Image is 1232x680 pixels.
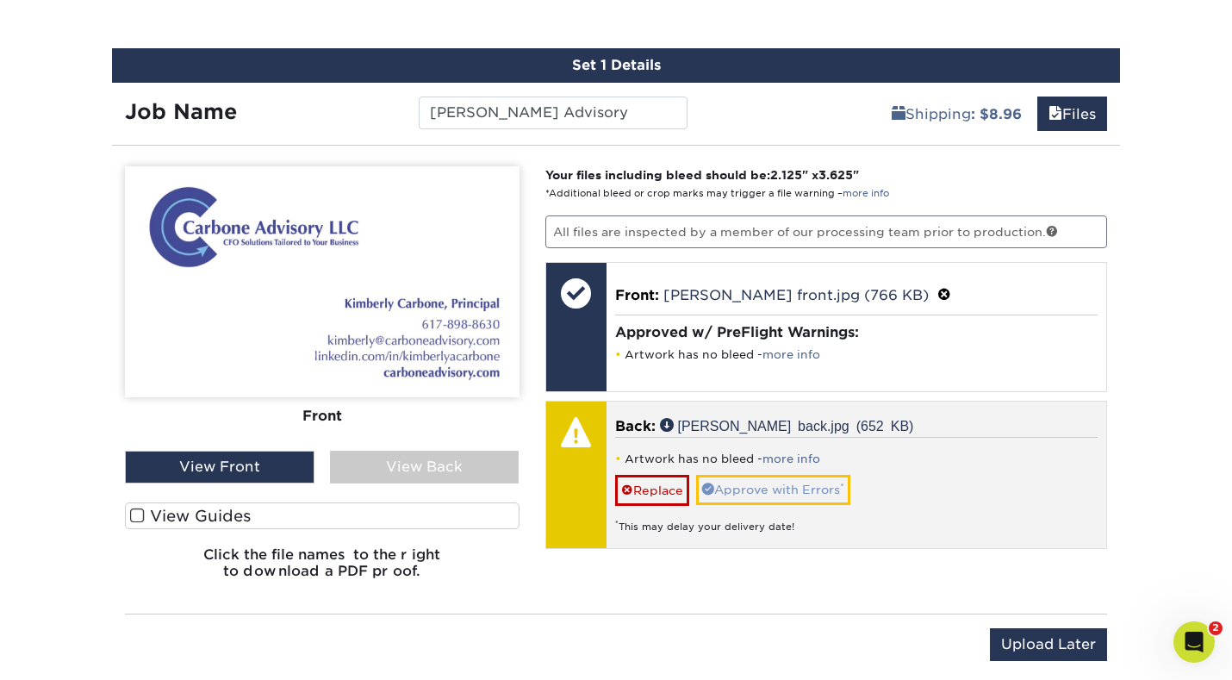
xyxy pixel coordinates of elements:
span: Front: [615,287,659,303]
input: Enter a job name [419,97,687,129]
li: Artwork has no bleed - [615,347,1098,362]
label: View Guides [125,502,520,529]
a: Shipping: $8.96 [880,97,1033,131]
span: 2.125 [770,168,802,182]
iframe: Intercom live chat [1173,621,1215,663]
small: *Additional bleed or crop marks may trigger a file warning – [545,188,889,199]
b: : $8.96 [971,106,1022,122]
span: shipping [892,106,905,122]
a: [PERSON_NAME] back.jpg (652 KB) [660,418,914,432]
h4: Approved w/ PreFlight Warnings: [615,324,1098,340]
div: View Front [125,451,314,483]
p: All files are inspected by a member of our processing team prior to production. [545,215,1108,248]
span: 3.625 [818,168,853,182]
a: Approve with Errors* [696,475,850,504]
div: Set 1 Details [112,48,1120,83]
a: [PERSON_NAME] front.jpg (766 KB) [663,287,929,303]
strong: Your files including bleed should be: " x " [545,168,859,182]
span: files [1048,106,1062,122]
h6: Click the file names to the right to download a PDF proof. [125,546,520,593]
div: View Back [330,451,520,483]
input: Upload Later [990,628,1107,661]
strong: Job Name [125,99,237,124]
div: This may delay your delivery date! [615,506,1098,534]
a: more info [762,452,820,465]
a: more info [843,188,889,199]
li: Artwork has no bleed - [615,452,1098,466]
a: more info [762,348,820,361]
a: Files [1037,97,1107,131]
div: Front [125,397,520,435]
span: Back: [615,418,656,434]
span: 2 [1209,621,1223,635]
a: Replace [615,475,689,505]
iframe: Google Customer Reviews [4,627,146,674]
